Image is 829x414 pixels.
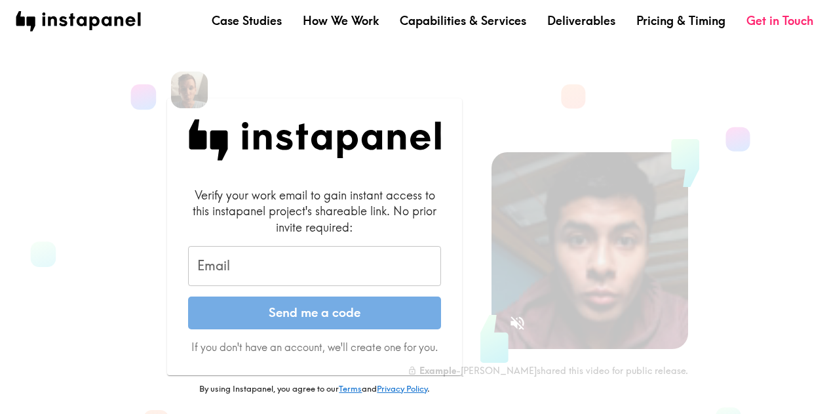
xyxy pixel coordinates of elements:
img: instapanel [16,11,141,31]
button: Sound is off [503,309,531,337]
div: Verify your work email to gain instant access to this instapanel project's shareable link. No pri... [188,187,441,236]
p: By using Instapanel, you agree to our and . [167,383,462,395]
p: If you don't have an account, we'll create one for you. [188,340,441,354]
a: Pricing & Timing [636,12,725,29]
a: Privacy Policy [377,383,427,394]
button: Send me a code [188,297,441,329]
a: Get in Touch [746,12,813,29]
img: Instapanel [188,119,441,161]
img: Eric [171,72,208,108]
div: - [PERSON_NAME] shared this video for public release. [408,365,688,377]
b: Example [419,365,456,377]
a: How We Work [303,12,379,29]
a: Terms [339,383,362,394]
a: Case Studies [212,12,282,29]
a: Capabilities & Services [400,12,526,29]
a: Deliverables [547,12,615,29]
